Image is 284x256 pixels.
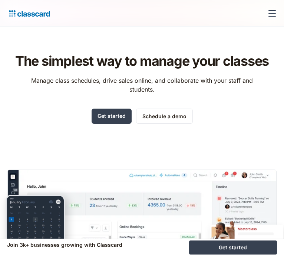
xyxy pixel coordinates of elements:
[189,240,277,255] a: Get started
[6,8,50,18] a: home
[24,76,260,94] p: Manage class schedules, drive sales online, and collaborate with your staff and students.
[92,109,132,124] a: Get started
[7,240,183,249] div: Join 3k+ businesses growing with Classcard
[136,109,193,124] a: Schedule a demo
[263,4,278,22] div: menu
[15,53,269,69] h1: The simplest way to manage your classes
